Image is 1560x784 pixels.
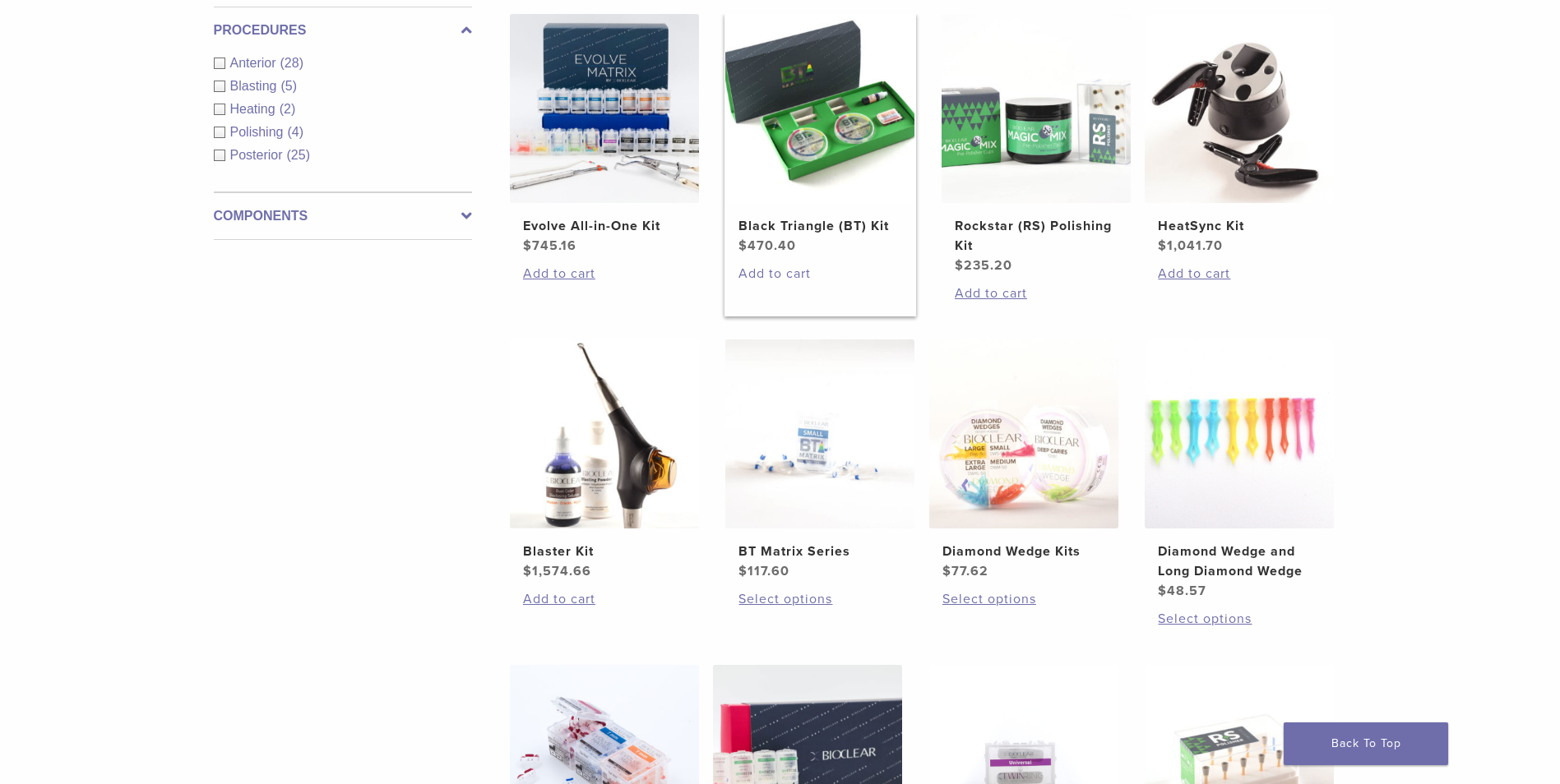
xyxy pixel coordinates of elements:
[738,264,901,284] a: Add to cart: “Black Triangle (BT) Kit”
[287,125,303,139] span: (4)
[523,563,532,579] span: $
[929,339,1118,528] img: Diamond Wedge Kits
[1158,238,1167,254] span: $
[523,563,591,579] bdi: 1,574.66
[287,148,310,162] span: (25)
[280,56,303,70] span: (28)
[280,102,296,116] span: (2)
[942,542,1105,561] h2: Diamond Wedge Kits
[523,238,532,254] span: $
[928,339,1120,581] a: Diamond Wedge KitsDiamond Wedge Kits $77.62
[280,79,297,93] span: (5)
[230,79,281,93] span: Blasting
[738,238,748,254] span: $
[1158,264,1321,284] a: Add to cart: “HeatSync Kit”
[942,563,988,579] bdi: 77.62
[1158,609,1321,629] a: Select options for “Diamond Wedge and Long Diamond Wedge”
[523,542,686,561] h2: Blaster Kit
[738,563,748,579] span: $
[510,339,699,528] img: Blaster Kit
[955,257,964,274] span: $
[509,14,701,256] a: Evolve All-in-One KitEvolve All-in-One Kit $745.16
[214,206,472,226] label: Components
[942,14,1131,203] img: Rockstar (RS) Polishing Kit
[738,563,789,579] bdi: 117.60
[523,238,576,254] bdi: 745.16
[1144,339,1335,601] a: Diamond Wedge and Long Diamond WedgeDiamond Wedge and Long Diamond Wedge $48.57
[523,216,686,236] h2: Evolve All-in-One Kit
[214,21,472,40] label: Procedures
[738,542,901,561] h2: BT Matrix Series
[738,589,901,609] a: Select options for “BT Matrix Series”
[1158,238,1223,254] bdi: 1,041.70
[738,238,796,254] bdi: 470.40
[523,264,686,284] a: Add to cart: “Evolve All-in-One Kit”
[230,56,280,70] span: Anterior
[230,102,280,116] span: Heating
[509,339,701,581] a: Blaster KitBlaster Kit $1,574.66
[523,589,686,609] a: Add to cart: “Blaster Kit”
[955,257,1012,274] bdi: 235.20
[510,14,699,203] img: Evolve All-in-One Kit
[955,216,1118,256] h2: Rockstar (RS) Polishing Kit
[724,339,916,581] a: BT Matrix SeriesBT Matrix Series $117.60
[1145,14,1334,203] img: HeatSync Kit
[724,14,916,256] a: Black Triangle (BT) KitBlack Triangle (BT) Kit $470.40
[1145,339,1334,528] img: Diamond Wedge and Long Diamond Wedge
[1158,216,1321,236] h2: HeatSync Kit
[941,14,1132,275] a: Rockstar (RS) Polishing KitRockstar (RS) Polishing Kit $235.20
[1158,583,1206,599] bdi: 48.57
[230,148,287,162] span: Posterior
[1284,722,1448,765] a: Back To Top
[955,284,1118,303] a: Add to cart: “Rockstar (RS) Polishing Kit”
[942,589,1105,609] a: Select options for “Diamond Wedge Kits”
[1158,583,1167,599] span: $
[230,125,288,139] span: Polishing
[725,339,914,528] img: BT Matrix Series
[1144,14,1335,256] a: HeatSync KitHeatSync Kit $1,041.70
[725,14,914,203] img: Black Triangle (BT) Kit
[738,216,901,236] h2: Black Triangle (BT) Kit
[942,563,951,579] span: $
[1158,542,1321,581] h2: Diamond Wedge and Long Diamond Wedge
